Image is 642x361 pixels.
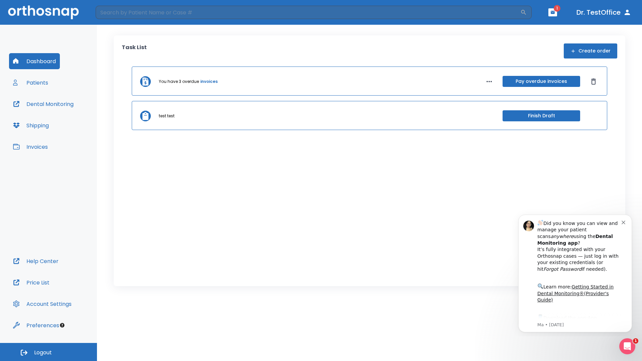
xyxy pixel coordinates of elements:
[633,338,638,344] span: 1
[122,43,147,58] p: Task List
[9,96,78,112] button: Dental Monitoring
[503,110,580,121] button: Finish Draft
[564,43,617,58] button: Create order
[9,75,52,91] button: Patients
[96,6,520,19] input: Search by Patient Name or Case #
[29,113,113,119] p: Message from Ma, sent 5w ago
[9,317,63,333] button: Preferences
[9,53,60,69] button: Dashboard
[9,117,53,133] button: Shipping
[554,5,560,12] span: 1
[29,107,89,119] a: App Store
[619,338,635,354] iframe: Intercom live chat
[9,296,76,312] button: Account Settings
[159,79,199,85] p: You have 3 overdue
[59,322,65,328] div: Tooltip anchor
[9,139,52,155] button: Invoices
[9,253,63,269] button: Help Center
[8,5,79,19] img: Orthosnap
[34,349,52,356] span: Logout
[200,79,218,85] a: invoices
[574,6,634,18] button: Dr. TestOffice
[29,105,113,139] div: Download the app: | ​ Let us know if you need help getting started!
[588,76,599,87] button: Dismiss
[503,76,580,87] button: Pay overdue invoices
[9,274,53,290] button: Price List
[159,113,175,119] p: test test
[508,209,642,336] iframe: Intercom notifications message
[113,10,119,16] button: Dismiss notification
